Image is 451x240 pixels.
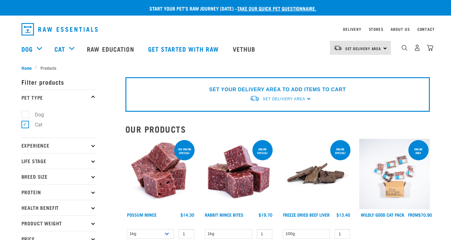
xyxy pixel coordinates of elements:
[21,74,96,90] p: Filter products
[181,212,194,217] div: $14.30
[21,23,98,35] img: Raw Essentials Logo
[81,36,142,61] a: Raw Education
[369,28,383,30] a: Stores
[408,144,429,158] div: ONLINE ONLY
[343,28,361,30] a: Delivery
[205,214,243,216] a: Rabbit Mince Bites
[142,36,227,61] a: Get started with Raw
[402,45,407,51] img: home-icon-1@2x.png
[334,45,342,51] img: van-moving.png
[25,111,46,119] label: Dog
[25,121,45,129] label: Cat
[21,215,96,231] p: Product Weight
[127,214,157,216] a: Possum Mince
[361,214,404,216] a: Wildly Good Cat Pack
[21,184,96,200] p: Protein
[21,44,33,54] a: Dog
[16,21,435,38] nav: dropdown navigation
[281,139,352,209] img: Stack Of Freeze Dried Beef Liver For Pets
[21,138,96,153] p: Experience
[21,153,96,169] p: Life Stage
[391,28,410,30] a: About Us
[417,28,435,30] a: Contact
[209,86,346,93] p: SET YOUR DELIVERY AREA TO ADD ITEMS TO CART
[359,139,430,209] img: Cat 0 2sec
[179,229,194,239] input: 1
[263,97,305,101] span: Set Delivery Area
[21,169,96,184] p: Breed Size
[125,124,430,134] h2: Our Products
[259,212,272,217] div: $19.70
[345,47,381,49] span: Set Delivery Area
[21,200,96,215] p: Health Benefit
[408,214,418,216] span: FROM
[227,36,263,61] a: Vethub
[408,212,432,217] div: $70.90
[21,64,430,71] nav: breadcrumbs
[414,45,420,51] img: user.png
[250,95,260,102] img: van-moving.png
[21,64,32,71] span: Home
[125,139,196,209] img: 1102 Possum Mince 01
[335,229,350,239] input: 1
[54,44,65,54] a: Cat
[427,45,433,51] img: home-icon@2x.png
[336,212,350,217] div: $13.40
[330,144,350,158] div: ONLINE SPECIAL!
[257,229,272,239] input: 1
[174,144,195,158] div: 1kg online special!
[237,7,316,10] a: take our quick pet questionnaire.
[283,214,330,216] a: Freeze Dried Beef Liver
[21,64,35,71] a: Home
[252,144,273,158] div: ONLINE SPECIAL!
[21,90,96,105] p: Pet Type
[203,139,274,209] img: Whole Minced Rabbit Cubes 01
